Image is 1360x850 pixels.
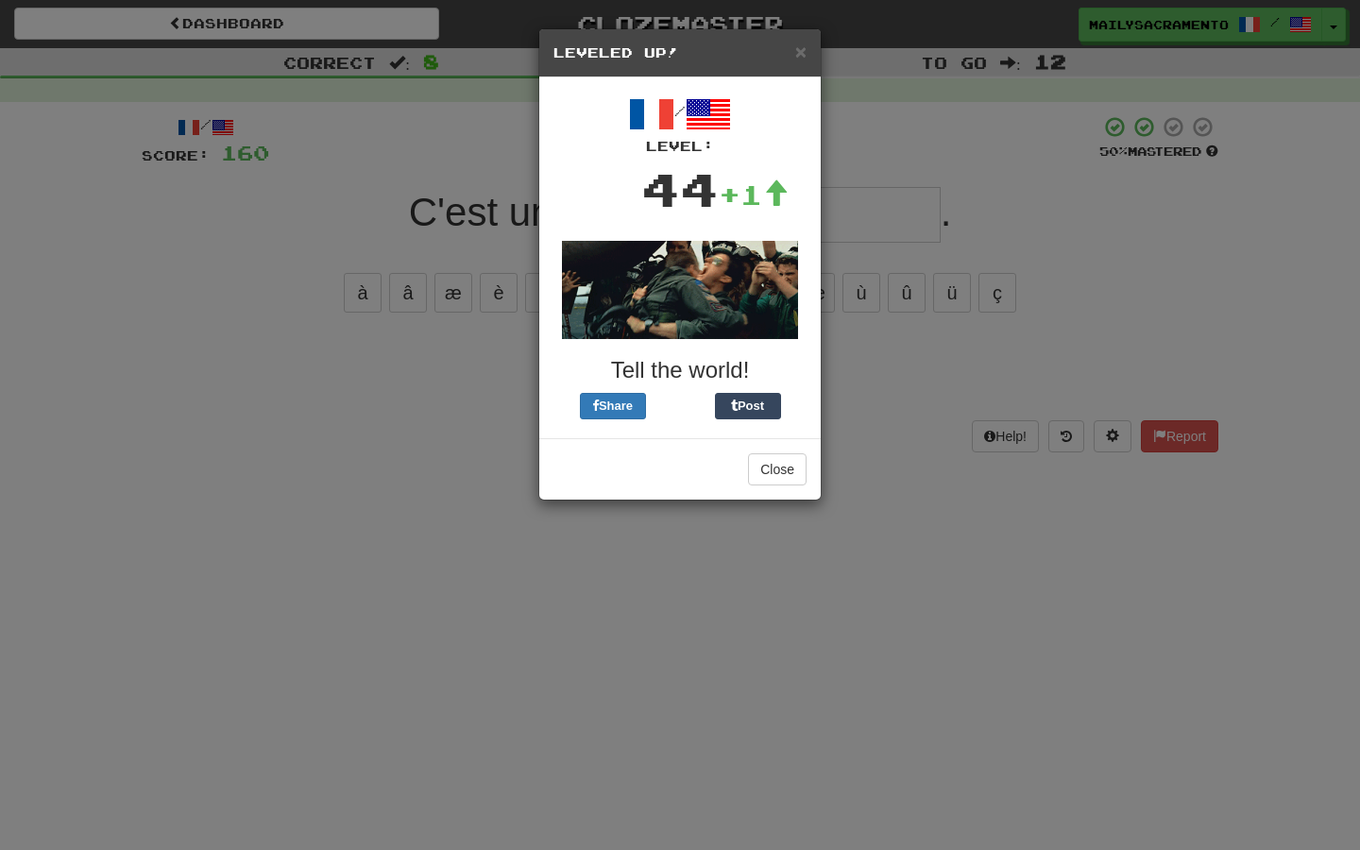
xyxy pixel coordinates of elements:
span: × [795,41,807,62]
div: 44 [641,156,719,222]
button: Close [795,42,807,61]
iframe: X Post Button [646,393,715,419]
button: Post [715,393,781,419]
h5: Leveled Up! [553,43,807,62]
img: topgun-769e91374289d1a7cee4bdcce2229f64f1fa97f7cbbef9a35b896cb17c9c8419.gif [562,241,798,339]
button: Share [580,393,646,419]
div: Level: [553,137,807,156]
div: +1 [719,176,789,213]
div: / [553,92,807,156]
button: Close [748,453,807,485]
h3: Tell the world! [553,358,807,382]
